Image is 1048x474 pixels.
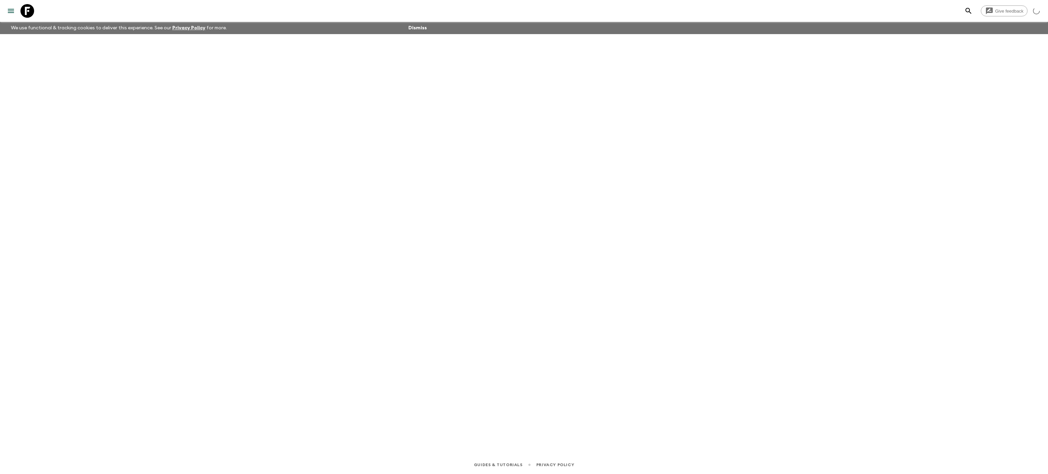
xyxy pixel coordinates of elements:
button: menu [4,4,18,18]
a: Guides & Tutorials [474,461,523,469]
span: Give feedback [991,9,1027,14]
a: Give feedback [981,5,1028,16]
a: Privacy Policy [536,461,574,469]
p: We use functional & tracking cookies to deliver this experience. See our for more. [8,22,230,34]
button: Dismiss [407,23,428,33]
a: Privacy Policy [172,26,205,30]
button: search adventures [962,4,975,18]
